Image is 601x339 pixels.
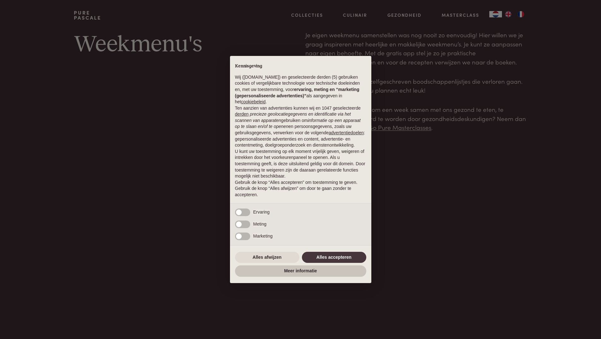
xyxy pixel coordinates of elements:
[235,112,351,123] em: precieze geolocatiegegevens en identificatie via het scannen van apparaten
[235,118,361,129] em: informatie op een apparaat op te slaan en/of te openen
[235,64,366,69] h2: Kennisgeving
[235,74,366,105] p: Wij ([DOMAIN_NAME]) en geselecteerde derden (5) gebruiken cookies of vergelijkbare technologie vo...
[302,252,366,263] button: Alles accepteren
[253,221,267,227] span: Meting
[235,148,366,179] p: U kunt uw toestemming op elk moment vrijelijk geven, weigeren of intrekken door het voorkeurenpan...
[235,265,366,277] button: Meer informatie
[253,233,273,239] span: Marketing
[241,99,266,104] a: cookiebeleid
[235,179,366,198] p: Gebruik de knop “Alles accepteren” om toestemming te geven. Gebruik de knop “Alles afwijzen” om d...
[235,111,249,118] button: derden
[235,87,359,98] strong: ervaring, meting en “marketing (gepersonaliseerde advertenties)”
[235,252,299,263] button: Alles afwijzen
[329,130,364,136] button: advertentiedoelen
[235,105,366,148] p: Ten aanzien van advertenties kunnen wij en 1047 geselecteerde gebruiken om en persoonsgegevens, z...
[253,209,270,215] span: Ervaring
